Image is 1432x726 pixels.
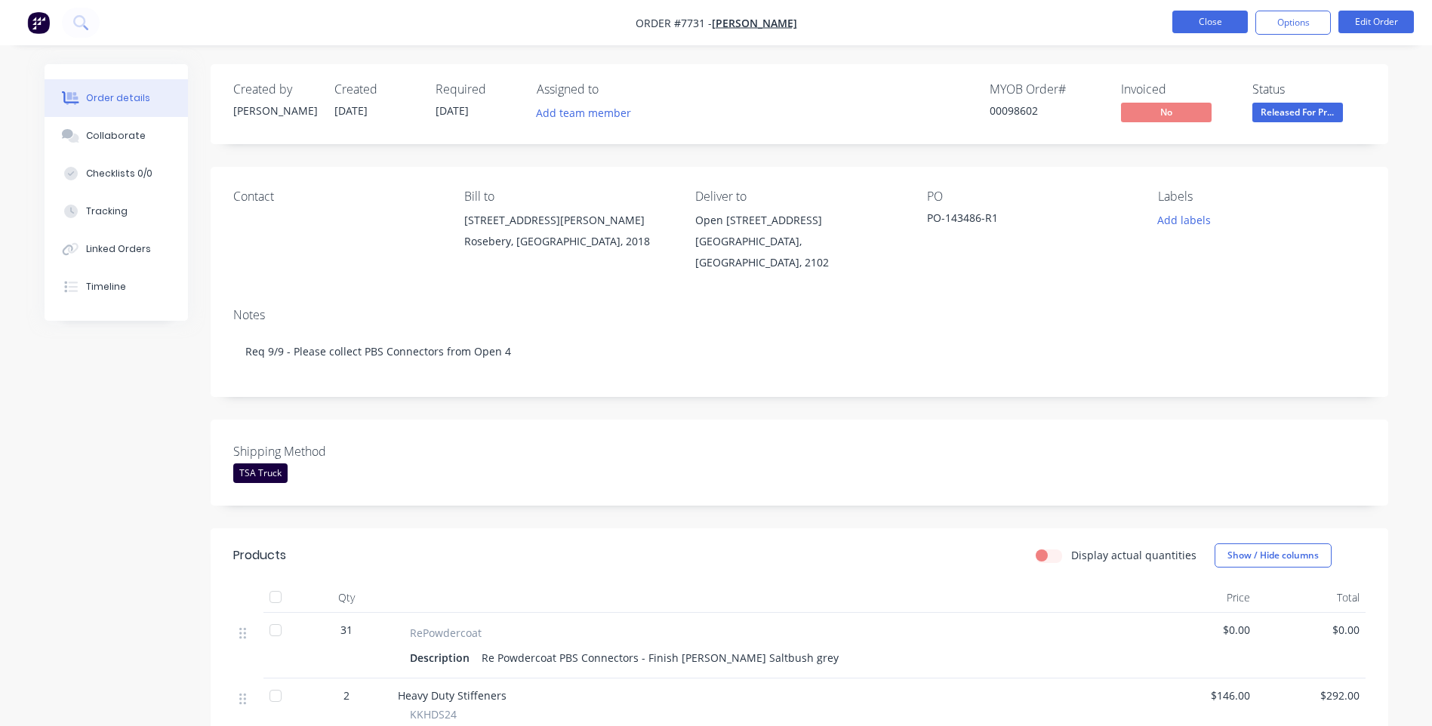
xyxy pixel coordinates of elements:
[233,463,288,483] div: TSA Truck
[334,82,417,97] div: Created
[464,210,671,231] div: [STREET_ADDRESS][PERSON_NAME]
[1172,11,1248,33] button: Close
[45,79,188,117] button: Order details
[398,688,507,703] span: Heavy Duty Stiffeners
[1215,543,1332,568] button: Show / Hide columns
[233,546,286,564] div: Products
[410,647,476,669] div: Description
[45,192,188,230] button: Tracking
[86,205,128,218] div: Tracking
[334,103,368,118] span: [DATE]
[695,210,902,273] div: Open [STREET_ADDRESS][GEOGRAPHIC_DATA], [GEOGRAPHIC_DATA], 2102
[1252,103,1343,122] span: Released For Pr...
[695,189,902,204] div: Deliver to
[436,103,469,118] span: [DATE]
[410,706,457,722] span: KKHDS24
[1121,82,1234,97] div: Invoiced
[86,280,126,294] div: Timeline
[301,583,392,613] div: Qty
[45,268,188,306] button: Timeline
[528,103,639,123] button: Add team member
[1262,688,1360,703] span: $292.00
[27,11,50,34] img: Factory
[233,103,316,118] div: [PERSON_NAME]
[990,82,1103,97] div: MYOB Order #
[695,210,902,231] div: Open [STREET_ADDRESS]
[1071,547,1196,563] label: Display actual quantities
[1121,103,1212,122] span: No
[436,82,519,97] div: Required
[1153,688,1250,703] span: $146.00
[340,622,353,638] span: 31
[86,129,146,143] div: Collaborate
[45,117,188,155] button: Collaborate
[537,82,688,97] div: Assigned to
[1153,622,1250,638] span: $0.00
[464,231,671,252] div: Rosebery, [GEOGRAPHIC_DATA], 2018
[476,647,845,669] div: Re Powdercoat PBS Connectors - Finish [PERSON_NAME] Saltbush grey
[86,242,151,256] div: Linked Orders
[1147,583,1256,613] div: Price
[1252,82,1366,97] div: Status
[927,210,1116,231] div: PO-143486-R1
[695,231,902,273] div: [GEOGRAPHIC_DATA], [GEOGRAPHIC_DATA], 2102
[343,688,350,703] span: 2
[1252,103,1343,125] button: Released For Pr...
[537,103,639,123] button: Add team member
[1262,622,1360,638] span: $0.00
[990,103,1103,118] div: 00098602
[464,189,671,204] div: Bill to
[233,328,1366,374] div: Req 9/9 - Please collect PBS Connectors from Open 4
[636,16,712,30] span: Order #7731 -
[86,91,150,105] div: Order details
[712,16,797,30] a: [PERSON_NAME]
[233,308,1366,322] div: Notes
[1150,210,1219,230] button: Add labels
[464,210,671,258] div: [STREET_ADDRESS][PERSON_NAME]Rosebery, [GEOGRAPHIC_DATA], 2018
[1256,583,1366,613] div: Total
[86,167,152,180] div: Checklists 0/0
[233,82,316,97] div: Created by
[1338,11,1414,33] button: Edit Order
[927,189,1134,204] div: PO
[233,442,422,460] label: Shipping Method
[45,230,188,268] button: Linked Orders
[233,189,440,204] div: Contact
[1255,11,1331,35] button: Options
[45,155,188,192] button: Checklists 0/0
[410,625,482,641] span: RePowdercoat
[1158,189,1365,204] div: Labels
